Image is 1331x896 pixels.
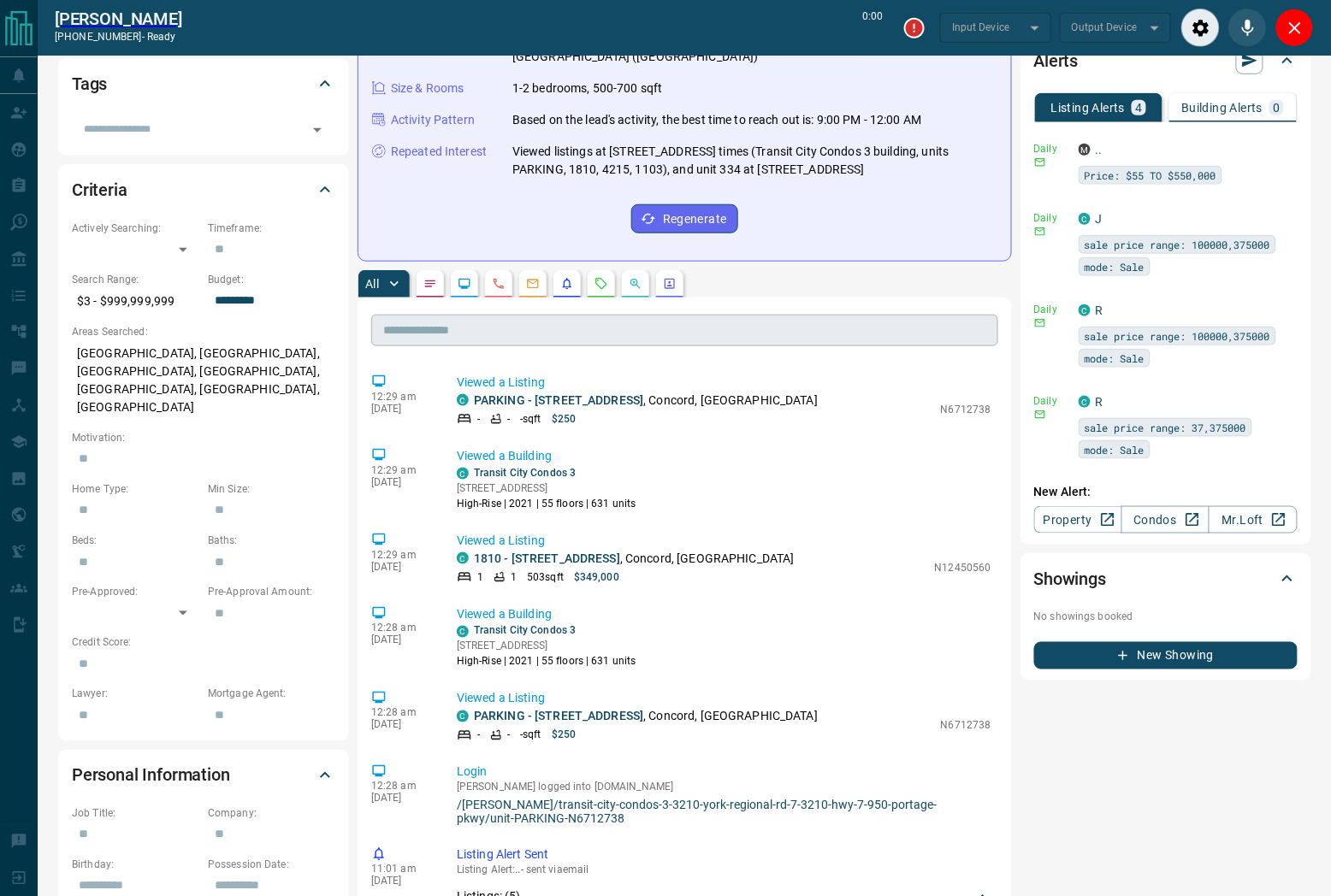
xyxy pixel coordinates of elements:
span: Price: $55 TO $550,000 [1085,167,1216,184]
p: - [507,411,510,427]
p: 12:28 am [371,622,431,634]
p: Job Title: [72,806,199,822]
span: .. [516,864,521,876]
button: New Showing [1034,642,1298,669]
a: Property [1034,506,1122,533]
p: Home Type: [72,481,199,497]
svg: Listing Alerts [560,277,574,291]
button: Open [305,118,329,142]
svg: Emails [526,277,540,291]
p: Mortgage Agent: [208,687,335,702]
div: condos.ca [457,552,469,564]
span: sale price range: 100000,375000 [1085,236,1270,253]
p: Lawyer: [72,687,199,702]
p: [STREET_ADDRESS] [457,480,636,496]
p: Building Alerts [1181,102,1263,114]
span: mode: Sale [1085,258,1145,275]
p: - sqft [520,411,541,427]
p: Baths: [208,533,335,548]
svg: Agent Actions [663,277,677,291]
svg: Email [1034,226,1046,238]
p: [DATE] [371,875,431,887]
p: Listing Alert : - sent via email [457,864,991,876]
div: Tags [72,63,335,104]
h2: Criteria [72,176,127,203]
p: 1 [477,569,483,585]
div: condos.ca [457,468,469,480]
p: Login [457,763,991,781]
span: sale price range: 37,375000 [1085,419,1246,436]
span: mode: Sale [1085,350,1145,367]
svg: Email [1034,409,1046,421]
p: Viewed a Building [457,605,991,623]
p: Size & Rooms [391,80,464,97]
p: 12:29 am [371,549,431,561]
a: [PERSON_NAME] [55,9,182,29]
p: 12:29 am [371,391,431,403]
p: Daily [1034,210,1068,226]
p: N6712738 [941,402,991,417]
svg: Opportunities [629,277,642,291]
p: 4 [1135,102,1142,114]
p: [STREET_ADDRESS] [457,639,636,654]
p: - [507,728,510,743]
p: Beds: [72,533,199,548]
p: $250 [552,728,576,743]
a: 1810 - [STREET_ADDRESS] [474,551,620,565]
p: 12:28 am [371,707,431,719]
a: R [1096,395,1103,409]
a: Transit City Condos 3 [474,625,576,637]
p: Viewed a Listing [457,532,991,550]
button: Regenerate [631,204,738,233]
p: Viewed a Building [457,447,991,465]
p: , Concord, [GEOGRAPHIC_DATA] [474,708,818,726]
p: Timeframe: [208,221,335,236]
div: Showings [1034,558,1298,599]
p: Repeated Interest [391,143,487,161]
div: Mute [1228,9,1267,47]
p: 12:28 am [371,781,431,793]
div: condos.ca [1079,213,1091,225]
svg: Lead Browsing Activity [458,277,471,291]
p: Viewed a Listing [457,690,991,708]
p: Based on the lead's activity, the best time to reach out is: 9:00 PM - 12:00 AM [512,111,921,129]
p: 1-2 bedrooms, 500-700 sqft [512,80,662,97]
p: $349,000 [574,569,619,585]
p: Daily [1034,393,1068,409]
a: PARKING - [STREET_ADDRESS] [474,710,643,723]
h2: Tags [72,70,107,97]
p: Areas Searched: [72,324,335,339]
a: PARKING - [STREET_ADDRESS] [474,393,643,407]
p: Activity Pattern [391,111,475,129]
p: - sqft [520,728,541,743]
p: [GEOGRAPHIC_DATA], [GEOGRAPHIC_DATA], [GEOGRAPHIC_DATA], [GEOGRAPHIC_DATA], [GEOGRAPHIC_DATA], [G... [72,339,335,421]
p: Pre-Approval Amount: [208,584,335,599]
p: [DATE] [371,476,431,488]
h2: Personal Information [72,762,230,789]
span: mode: Sale [1085,441,1145,458]
p: No showings booked [1034,610,1298,625]
p: High-Rise | 2021 | 55 floors | 631 units [457,496,636,511]
a: Condos [1121,506,1210,533]
p: Motivation: [72,430,335,445]
p: High-Rise | 2021 | 55 floors | 631 units [457,654,636,669]
p: New Alert: [1034,483,1298,501]
p: Viewed listings at [STREET_ADDRESS] times (Transit City Condos 3 building, units PARKING, 1810, 4... [512,143,997,179]
span: sale price range: 100000,375000 [1085,327,1270,345]
svg: Email [1034,156,1046,168]
p: 0 [1273,102,1280,114]
div: mrloft.ca [1079,144,1091,156]
p: Company: [208,806,335,822]
div: Criteria [72,169,335,210]
p: - [477,728,480,743]
a: R [1096,304,1103,317]
p: Search Range: [72,272,199,287]
p: Min Size: [208,481,335,497]
p: 0:00 [863,9,884,47]
p: 12:29 am [371,464,431,476]
div: Alerts [1034,40,1298,81]
p: [PHONE_NUMBER] - [55,29,182,44]
p: Viewed a Listing [457,374,991,392]
div: condos.ca [1079,304,1091,316]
